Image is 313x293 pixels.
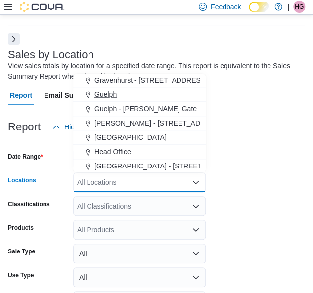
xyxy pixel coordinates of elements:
[8,271,34,279] label: Use Type
[8,121,41,133] h3: Report
[94,147,131,157] span: Head Office
[73,116,206,130] button: [PERSON_NAME] - [STREET_ADDRESS]
[73,102,206,116] button: Guelph - [PERSON_NAME] Gate
[8,224,34,232] label: Products
[73,130,206,145] button: [GEOGRAPHIC_DATA]
[192,226,200,234] button: Open list of options
[8,61,300,82] div: View sales totals by location for a specified date range. This report is equivalent to the Sales ...
[94,132,167,142] span: [GEOGRAPHIC_DATA]
[8,200,50,208] label: Classifications
[192,178,200,186] button: Close list of options
[20,2,64,12] img: Cova
[293,1,305,13] div: Hannah Gabriel
[8,153,43,161] label: Date Range
[94,75,207,85] span: Gravenhurst - [STREET_ADDRESS]
[10,85,32,105] span: Report
[94,161,241,171] span: [GEOGRAPHIC_DATA] - [STREET_ADDRESS]
[8,248,35,255] label: Sale Type
[94,104,197,114] span: Guelph - [PERSON_NAME] Gate
[192,202,200,210] button: Open list of options
[94,89,117,99] span: Guelph
[295,1,304,13] span: HG
[249,2,269,12] input: Dark Mode
[73,267,206,287] button: All
[73,87,206,102] button: Guelph
[48,117,120,137] button: Hide Parameters
[211,2,241,12] span: Feedback
[287,1,289,13] p: |
[73,145,206,159] button: Head Office
[94,118,226,128] span: [PERSON_NAME] - [STREET_ADDRESS]
[8,176,36,184] label: Locations
[8,49,94,61] h3: Sales by Location
[73,73,206,87] button: Gravenhurst - [STREET_ADDRESS]
[73,244,206,263] button: All
[8,33,20,45] button: Next
[73,159,206,173] button: [GEOGRAPHIC_DATA] - [STREET_ADDRESS]
[44,85,107,105] span: Email Subscription
[64,122,116,132] span: Hide Parameters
